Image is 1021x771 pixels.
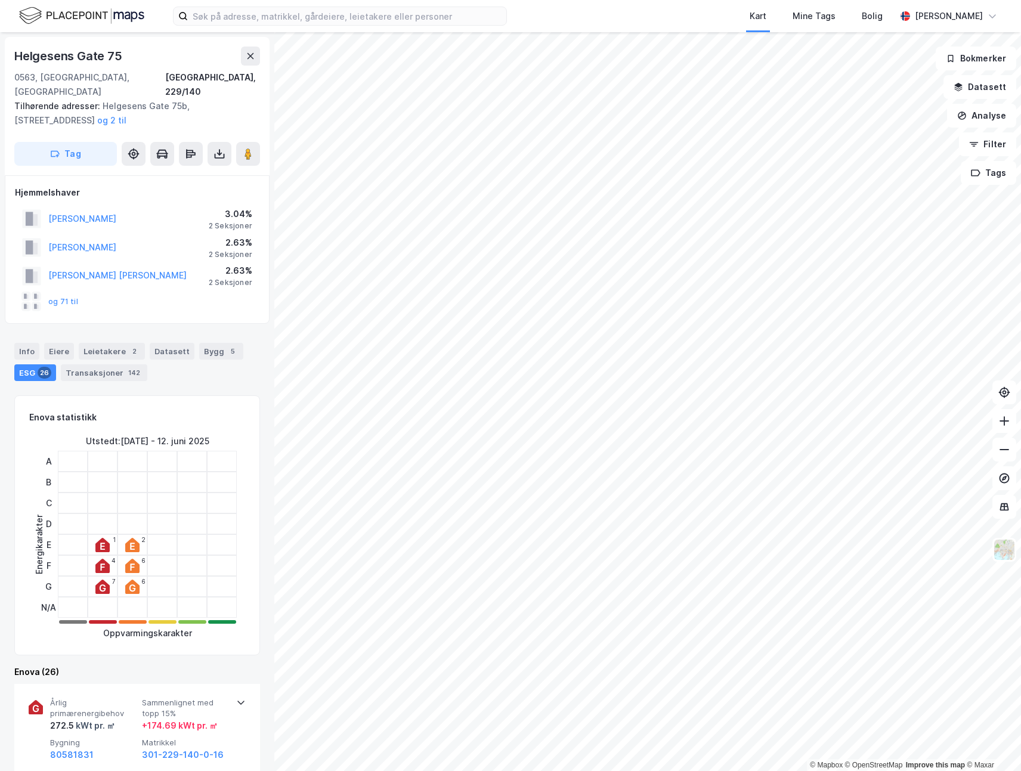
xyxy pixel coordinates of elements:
div: D [41,513,56,534]
div: 6 [141,557,146,564]
div: ESG [14,364,56,381]
div: 2 [128,345,140,357]
div: 142 [126,367,143,379]
button: Bokmerker [936,47,1016,70]
div: Bygg [199,343,243,360]
div: 4 [112,557,116,564]
div: Info [14,343,39,360]
div: 272.5 [50,719,115,733]
button: Tag [14,142,117,166]
div: G [41,576,56,597]
div: Enova statistikk [29,410,97,425]
div: 26 [38,367,51,379]
input: Søk på adresse, matrikkel, gårdeiere, leietakere eller personer [188,7,506,25]
div: 1 [113,536,116,543]
div: 2.63% [209,264,252,278]
button: 80581831 [50,748,94,762]
div: 3.04% [209,207,252,221]
span: Matrikkel [142,738,229,748]
button: Tags [961,161,1016,185]
span: Sammenlignet med topp 15% [142,698,229,719]
div: Hjemmelshaver [15,185,259,200]
div: 2 Seksjoner [209,278,252,287]
div: F [41,555,56,576]
div: Kontrollprogram for chat [961,714,1021,771]
button: Filter [959,132,1016,156]
div: Bolig [862,9,883,23]
div: + 174.69 kWt pr. ㎡ [142,719,218,733]
div: 2 Seksjoner [209,221,252,231]
div: E [41,534,56,555]
div: 5 [227,345,239,357]
div: Energikarakter [32,515,47,574]
div: Transaksjoner [61,364,147,381]
div: Utstedt : [DATE] - 12. juni 2025 [86,434,209,448]
div: A [41,451,56,472]
span: Bygning [50,738,137,748]
img: logo.f888ab2527a4732fd821a326f86c7f29.svg [19,5,144,26]
img: Z [993,538,1016,561]
div: Helgesens Gate 75b, [STREET_ADDRESS] [14,99,250,128]
span: Tilhørende adresser: [14,101,103,111]
div: 2 Seksjoner [209,250,252,259]
a: Improve this map [906,761,965,769]
div: 2.63% [209,236,252,250]
div: B [41,472,56,493]
a: Mapbox [810,761,843,769]
iframe: Chat Widget [961,714,1021,771]
div: 6 [141,578,146,585]
div: Mine Tags [793,9,836,23]
div: Helgesens Gate 75 [14,47,125,66]
div: Eiere [44,343,74,360]
button: Analyse [947,104,1016,128]
div: kWt pr. ㎡ [74,719,115,733]
div: Oppvarmingskarakter [103,626,192,640]
div: Kart [750,9,766,23]
div: 7 [112,578,116,585]
div: [GEOGRAPHIC_DATA], 229/140 [165,70,260,99]
div: Leietakere [79,343,145,360]
div: Enova (26) [14,665,260,679]
div: C [41,493,56,513]
div: N/A [41,597,56,618]
div: 2 [141,536,146,543]
div: 0563, [GEOGRAPHIC_DATA], [GEOGRAPHIC_DATA] [14,70,165,99]
div: [PERSON_NAME] [915,9,983,23]
a: OpenStreetMap [845,761,903,769]
button: Datasett [943,75,1016,99]
span: Årlig primærenergibehov [50,698,137,719]
div: Datasett [150,343,194,360]
button: 301-229-140-0-16 [142,748,224,762]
